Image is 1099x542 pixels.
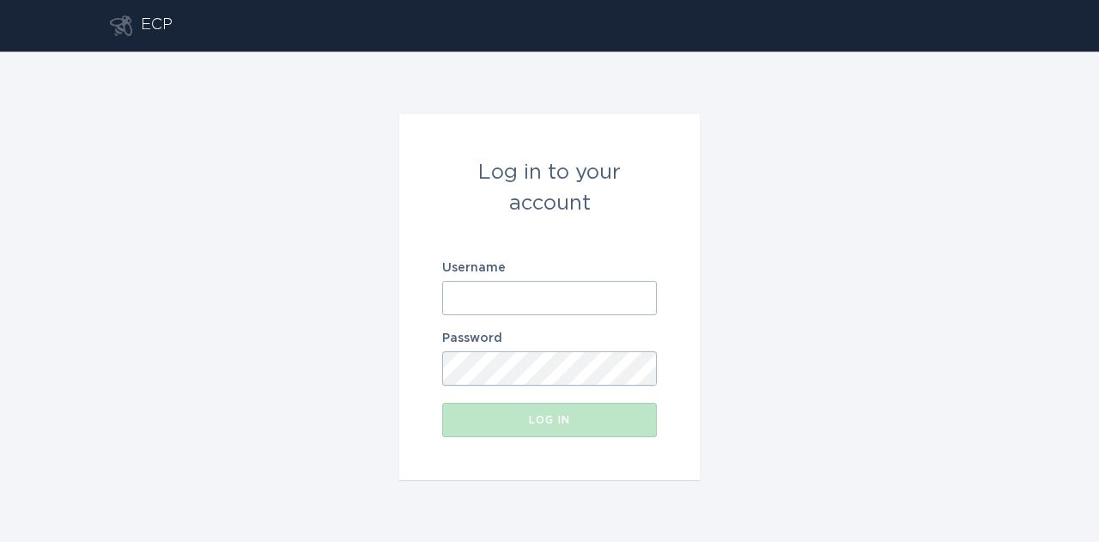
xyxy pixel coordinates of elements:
[110,15,132,36] button: Go to dashboard
[451,415,648,425] div: Log in
[141,15,173,36] div: ECP
[442,403,657,437] button: Log in
[442,157,657,219] div: Log in to your account
[442,262,657,274] label: Username
[442,332,657,344] label: Password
